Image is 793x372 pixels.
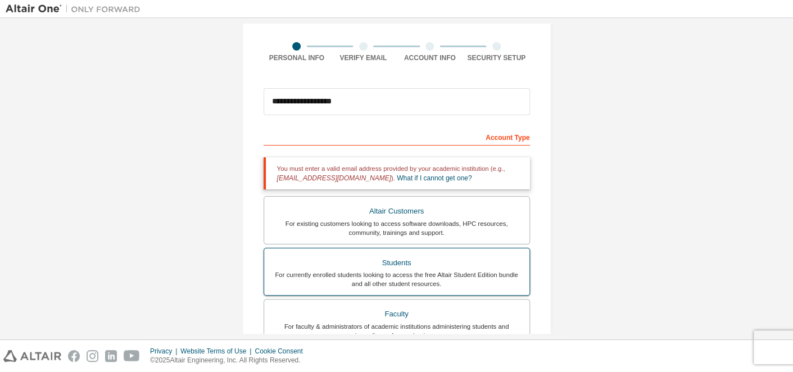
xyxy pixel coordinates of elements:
div: Verify Email [330,53,397,62]
div: Personal Info [264,53,330,62]
div: Privacy [150,347,180,356]
img: altair_logo.svg [3,350,61,362]
img: Altair One [6,3,146,15]
div: For currently enrolled students looking to access the free Altair Student Edition bundle and all ... [271,270,523,288]
img: youtube.svg [124,350,140,362]
div: Altair Customers [271,203,523,219]
div: For existing customers looking to access software downloads, HPC resources, community, trainings ... [271,219,523,237]
div: Faculty [271,306,523,322]
div: For faculty & administrators of academic institutions administering students and accessing softwa... [271,322,523,340]
div: You must enter a valid email address provided by your academic institution (e.g., ). [264,157,530,189]
p: © 2025 Altair Engineering, Inc. All Rights Reserved. [150,356,310,365]
div: Security Setup [463,53,530,62]
img: instagram.svg [87,350,98,362]
div: Cookie Consent [255,347,309,356]
div: Students [271,255,523,271]
div: Account Type [264,128,530,146]
div: Account Info [397,53,464,62]
a: What if I cannot get one? [397,174,472,182]
img: facebook.svg [68,350,80,362]
img: linkedin.svg [105,350,117,362]
span: [EMAIL_ADDRESS][DOMAIN_NAME] [277,174,391,182]
div: Website Terms of Use [180,347,255,356]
